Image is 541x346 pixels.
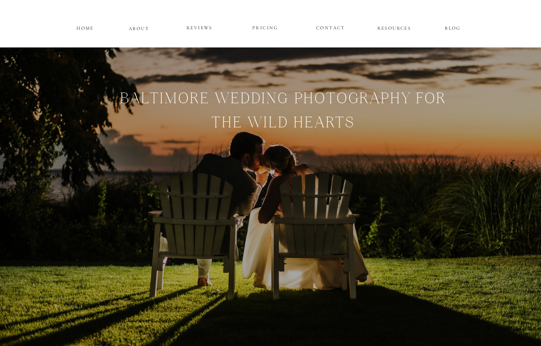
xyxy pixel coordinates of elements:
a: ABOUT [129,24,149,31]
a: BLOG [435,24,471,30]
a: RESOURCES [376,24,412,30]
a: PRICING [242,23,289,33]
a: REVIEWS [176,23,223,33]
a: CONTACT [316,23,345,30]
a: HOME [75,24,95,30]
